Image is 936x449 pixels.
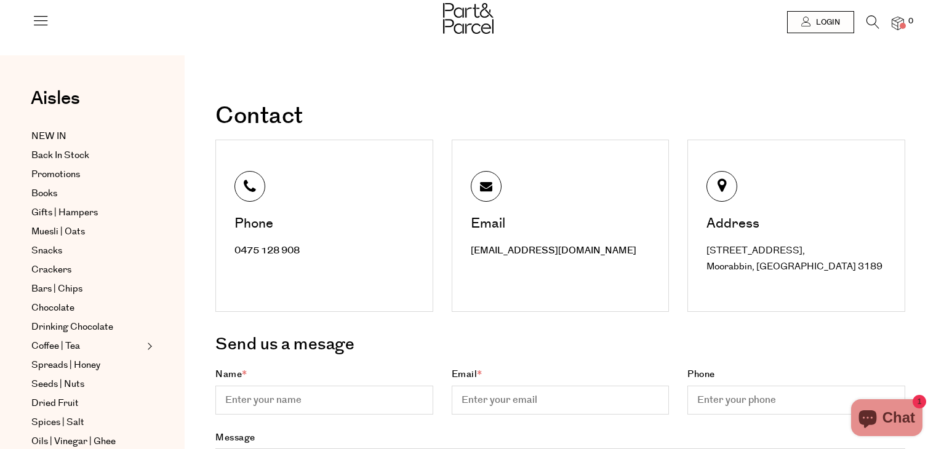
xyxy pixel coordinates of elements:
span: Snacks [31,244,62,258]
input: Email* [452,386,670,415]
span: Login [813,17,840,28]
a: Crackers [31,263,143,277]
a: Spreads | Honey [31,358,143,373]
a: Chocolate [31,301,143,316]
a: Back In Stock [31,148,143,163]
a: [EMAIL_ADDRESS][DOMAIN_NAME] [471,244,636,257]
inbox-online-store-chat: Shopify online store chat [847,399,926,439]
a: Dried Fruit [31,396,143,411]
span: Aisles [31,85,80,112]
input: Phone [687,386,905,415]
span: Chocolate [31,301,74,316]
button: Expand/Collapse Coffee | Tea [144,339,153,354]
a: Drinking Chocolate [31,320,143,335]
a: Spices | Salt [31,415,143,430]
a: 0 [892,17,904,30]
span: Crackers [31,263,71,277]
a: Bars | Chips [31,282,143,296]
span: Coffee | Tea [31,339,80,354]
span: Spices | Salt [31,415,84,430]
span: Books [31,186,57,201]
img: Part&Parcel [443,3,494,34]
span: NEW IN [31,129,66,144]
a: Login [787,11,854,33]
span: Seeds | Nuts [31,377,84,392]
div: Address [706,217,889,231]
label: Phone [687,368,905,415]
span: Back In Stock [31,148,89,163]
span: Bars | Chips [31,282,82,296]
a: Seeds | Nuts [31,377,143,392]
span: 0 [905,16,916,27]
span: Oils | Vinegar | Ghee [31,434,116,449]
h1: Contact [215,105,905,128]
a: Gifts | Hampers [31,205,143,220]
label: Name [215,368,433,415]
span: Dried Fruit [31,396,79,411]
a: Aisles [31,89,80,120]
a: Promotions [31,167,143,182]
span: Spreads | Honey [31,358,100,373]
label: Email [452,368,670,415]
span: Promotions [31,167,80,182]
a: Oils | Vinegar | Ghee [31,434,143,449]
div: Phone [234,217,417,231]
a: Muesli | Oats [31,224,143,239]
span: Muesli | Oats [31,224,85,239]
a: Coffee | Tea [31,339,143,354]
span: Drinking Chocolate [31,320,113,335]
h3: Send us a mesage [215,330,905,359]
a: 0475 128 908 [234,244,300,257]
a: NEW IN [31,129,143,144]
a: Snacks [31,244,143,258]
div: Email [471,217,654,231]
span: Gifts | Hampers [31,205,98,220]
input: Name* [215,386,433,415]
div: [STREET_ADDRESS], Moorabbin, [GEOGRAPHIC_DATA] 3189 [706,243,889,274]
a: Books [31,186,143,201]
